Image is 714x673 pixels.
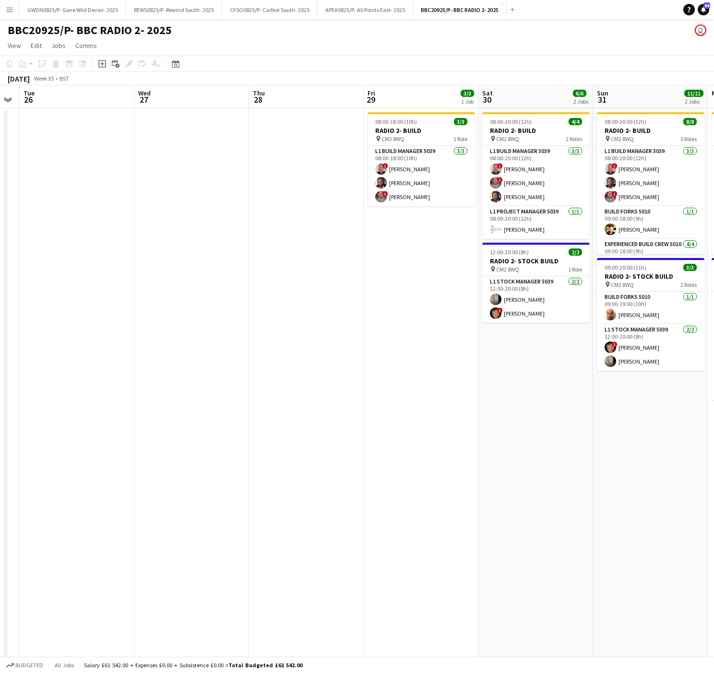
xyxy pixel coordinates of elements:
span: Total Budgeted £61 542.00 [228,661,302,669]
app-card-role: L1 Build Manager 50393/308:00-18:00 (10h)![PERSON_NAME][PERSON_NAME]![PERSON_NAME] [368,146,475,206]
span: Budgeted [15,662,43,669]
h3: RADIO 2- STOCK BUILD [482,257,590,265]
span: ! [612,191,618,197]
span: ! [497,177,503,183]
span: ! [612,342,618,347]
app-card-role: Build Forks 50101/109:00-19:00 (10h)[PERSON_NAME] [597,292,704,324]
app-card-role: L1 Stock Manager 50392/212:00-20:00 (8h)![PERSON_NAME][PERSON_NAME] [597,324,704,371]
span: 1 Role [453,135,467,142]
h3: RADIO 2- BUILD [368,126,475,135]
span: 2 Roles [680,281,697,288]
span: Fri [368,89,375,97]
div: 2 Jobs [573,98,588,105]
span: Comms [75,41,97,50]
h3: RADIO 2- STOCK BUILD [597,272,704,281]
h3: RADIO 2- BUILD [482,126,590,135]
span: ! [497,163,503,169]
span: 3/3 [454,118,467,125]
span: 30 [481,94,493,105]
div: 2 Jobs [685,98,703,105]
span: 2 Roles [566,135,582,142]
h1: BBC20925/P- BBC RADIO 2- 2025 [8,23,172,37]
span: 3/3 [683,264,697,271]
span: 29 [366,94,375,105]
div: BST [59,75,69,82]
div: Salary £61 542.00 + Expenses £0.00 + Subsistence £0.00 = [84,661,302,669]
app-card-role: L1 Stock Manager 50392/212:00-20:00 (8h)[PERSON_NAME]![PERSON_NAME] [482,276,590,323]
span: 31 [595,94,608,105]
span: 08:00-20:00 (12h) [605,118,646,125]
span: 26 [22,94,35,105]
a: Comms [71,39,101,52]
span: 3/3 [461,90,474,97]
span: Edit [31,41,42,50]
a: Edit [27,39,46,52]
app-card-role: Experienced Build Crew 50104/409:00-18:00 (9h) [597,239,704,313]
span: ! [382,163,388,169]
span: 3 Roles [680,135,697,142]
button: APEA0825/P- All Points East- 2025 [318,0,413,19]
span: 11/11 [684,90,703,97]
span: Thu [253,89,265,97]
button: GWDN0825/P- Gone Wild Devon- 2025 [20,0,126,19]
span: 6/6 [573,90,586,97]
span: 08:00-18:00 (10h) [375,118,417,125]
app-job-card: 08:00-18:00 (10h)3/3RADIO 2- BUILD CM2 8WQ1 RoleL1 Build Manager 50393/308:00-18:00 (10h)![PERSON... [368,112,475,206]
app-job-card: 08:00-20:00 (12h)4/4RADIO 2- BUILD CM2 8WQ2 RolesL1 Build Manager 50393/308:00-20:00 (12h)![PERSO... [482,112,590,239]
app-job-card: 09:00-20:00 (11h)3/3RADIO 2- STOCK BUILD CM2 8WQ2 RolesBuild Forks 50101/109:00-19:00 (10h)[PERSO... [597,258,704,371]
h3: RADIO 2- BUILD [597,126,704,135]
span: 4/4 [569,118,582,125]
a: 84 [698,4,709,15]
span: 84 [703,2,710,9]
span: 27 [137,94,151,105]
span: Tue [24,89,35,97]
span: All jobs [53,661,76,669]
span: Sun [597,89,608,97]
app-job-card: 12:00-20:00 (8h)2/2RADIO 2- STOCK BUILD CM2 8WQ1 RoleL1 Stock Manager 50392/212:00-20:00 (8h)[PER... [482,243,590,323]
span: 28 [251,94,265,105]
app-user-avatar: Suzanne Edwards [695,24,706,36]
button: REWS0825/P- Rewind South- 2025 [126,0,222,19]
app-card-role: L1 Build Manager 50393/308:00-20:00 (12h)![PERSON_NAME]![PERSON_NAME][PERSON_NAME] [482,146,590,206]
span: 09:00-20:00 (11h) [605,264,646,271]
div: 1 Job [461,98,474,105]
span: CM2 8WQ [611,281,634,288]
a: View [4,39,25,52]
app-card-role: Build Forks 50101/109:00-18:00 (9h)[PERSON_NAME] [597,206,704,239]
app-card-role: L1 Project Manager 50391/108:00-20:00 (12h)[PERSON_NAME] [482,206,590,239]
span: CM2 8WQ [496,266,519,273]
span: Jobs [51,41,66,50]
span: ! [612,163,618,169]
span: Week 35 [32,75,56,82]
span: ! [497,307,503,313]
span: 08:00-20:00 (12h) [490,118,532,125]
a: Jobs [48,39,70,52]
span: Wed [138,89,151,97]
span: CM2 8WQ [381,135,405,142]
span: Sat [482,89,493,97]
button: BBC20925/P- BBC RADIO 2- 2025 [413,0,507,19]
button: Budgeted [5,660,45,671]
div: [DATE] [8,74,30,83]
button: CFSO0825/P- Carfest South- 2025 [222,0,318,19]
span: View [8,41,21,50]
span: CM2 8WQ [496,135,519,142]
span: 8/8 [683,118,697,125]
span: 1 Role [568,266,582,273]
span: CM2 8WQ [611,135,634,142]
app-card-role: L1 Build Manager 50393/308:00-20:00 (12h)![PERSON_NAME][PERSON_NAME]![PERSON_NAME] [597,146,704,206]
span: 2/2 [569,248,582,256]
span: ! [382,191,388,197]
span: 12:00-20:00 (8h) [490,248,529,256]
app-job-card: 08:00-20:00 (12h)8/8RADIO 2- BUILD CM2 8WQ3 RolesL1 Build Manager 50393/308:00-20:00 (12h)![PERSO... [597,112,704,254]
